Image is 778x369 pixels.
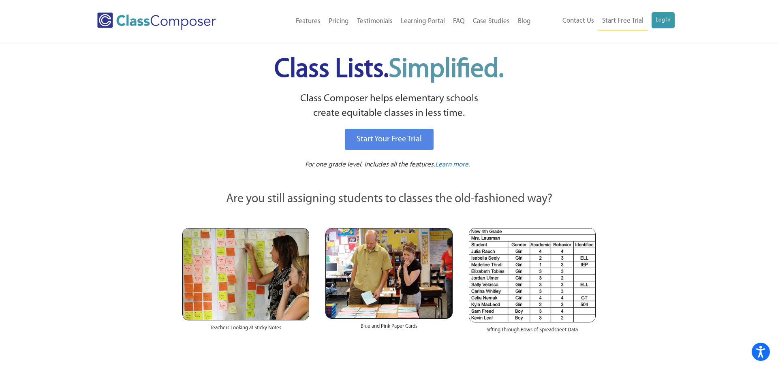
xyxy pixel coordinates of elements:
div: Sifting Through Rows of Spreadsheet Data [469,322,596,342]
img: Class Composer [97,13,216,30]
span: Simplified. [389,57,504,83]
a: Pricing [325,13,353,30]
a: Blog [514,13,535,30]
a: Features [292,13,325,30]
img: Spreadsheets [469,228,596,322]
img: Teachers Looking at Sticky Notes [182,228,309,320]
a: Start Free Trial [598,12,648,30]
a: Testimonials [353,13,397,30]
div: Blue and Pink Paper Cards [325,319,452,338]
a: Learning Portal [397,13,449,30]
a: Contact Us [558,12,598,30]
a: Case Studies [469,13,514,30]
nav: Header Menu [249,13,535,30]
div: Teachers Looking at Sticky Notes [182,320,309,340]
span: Class Lists. [274,57,504,83]
p: Class Composer helps elementary schools create equitable classes in less time. [181,92,597,121]
a: Learn more. [435,160,470,170]
span: Learn more. [435,161,470,168]
img: Blue and Pink Paper Cards [325,228,452,318]
p: Are you still assigning students to classes the old-fashioned way? [182,190,596,208]
nav: Header Menu [535,12,675,30]
a: Log In [652,12,675,28]
a: Start Your Free Trial [345,129,434,150]
span: For one grade level. Includes all the features. [305,161,435,168]
a: FAQ [449,13,469,30]
span: Start Your Free Trial [357,135,422,143]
